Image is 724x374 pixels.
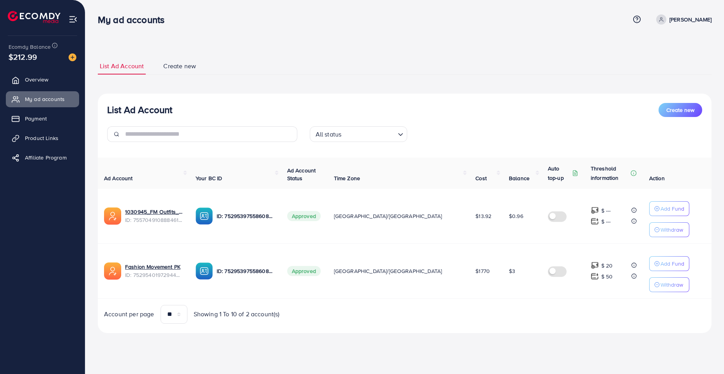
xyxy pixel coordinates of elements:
[69,53,76,61] img: image
[334,174,360,182] span: Time Zone
[310,126,407,142] div: Search for option
[6,72,79,87] a: Overview
[660,280,683,289] p: Withdraw
[6,91,79,107] a: My ad accounts
[649,222,689,237] button: Withdraw
[25,134,58,142] span: Product Links
[660,204,684,213] p: Add Fund
[8,11,60,23] img: logo
[6,130,79,146] a: Product Links
[125,263,183,279] div: <span class='underline'>Fashion Movement PK</span></br>7529540197294407681
[314,129,343,140] span: All status
[104,174,133,182] span: Ad Account
[649,256,689,271] button: Add Fund
[125,271,183,279] span: ID: 7529540197294407681
[334,212,442,220] span: [GEOGRAPHIC_DATA]/[GEOGRAPHIC_DATA]
[104,207,121,225] img: ic-ads-acc.e4c84228.svg
[591,164,629,183] p: Threshold information
[649,201,689,216] button: Add Fund
[125,208,183,224] div: <span class='underline'>1030945_FM Outfits_1759512825336</span></br>7557049108884619282
[125,263,180,271] a: Fashion Movement PK
[475,174,487,182] span: Cost
[196,174,222,182] span: Your BC ID
[217,266,275,276] p: ID: 7529539755860836369
[25,76,48,83] span: Overview
[475,212,491,220] span: $13.92
[601,217,611,226] p: $ ---
[25,115,47,122] span: Payment
[194,310,280,319] span: Showing 1 To 10 of 2 account(s)
[9,51,37,62] span: $212.99
[104,310,154,319] span: Account per page
[69,15,78,24] img: menu
[475,267,490,275] span: $1770
[9,43,51,51] span: Ecomdy Balance
[6,150,79,165] a: Affiliate Program
[287,167,316,182] span: Ad Account Status
[196,207,213,225] img: ic-ba-acc.ded83a64.svg
[660,225,683,234] p: Withdraw
[125,216,183,224] span: ID: 7557049108884619282
[669,15,712,24] p: [PERSON_NAME]
[509,174,530,182] span: Balance
[287,211,321,221] span: Approved
[601,206,611,215] p: $ ---
[104,262,121,280] img: ic-ads-acc.e4c84228.svg
[548,164,570,183] p: Auto top-up
[25,95,65,103] span: My ad accounts
[334,267,442,275] span: [GEOGRAPHIC_DATA]/[GEOGRAPHIC_DATA]
[107,104,172,115] h3: List Ad Account
[659,103,702,117] button: Create new
[100,62,144,71] span: List Ad Account
[344,127,394,140] input: Search for option
[196,262,213,280] img: ic-ba-acc.ded83a64.svg
[601,261,613,270] p: $ 20
[25,154,67,161] span: Affiliate Program
[163,62,196,71] span: Create new
[666,106,694,114] span: Create new
[591,261,599,269] img: top-up amount
[591,272,599,280] img: top-up amount
[649,277,689,292] button: Withdraw
[217,211,275,221] p: ID: 7529539755860836369
[287,266,321,276] span: Approved
[653,14,712,25] a: [PERSON_NAME]
[6,111,79,126] a: Payment
[660,259,684,268] p: Add Fund
[591,206,599,214] img: top-up amount
[509,267,515,275] span: $3
[98,14,171,25] h3: My ad accounts
[601,272,613,281] p: $ 50
[591,217,599,225] img: top-up amount
[649,174,665,182] span: Action
[509,212,523,220] span: $0.96
[125,208,183,216] a: 1030945_FM Outfits_1759512825336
